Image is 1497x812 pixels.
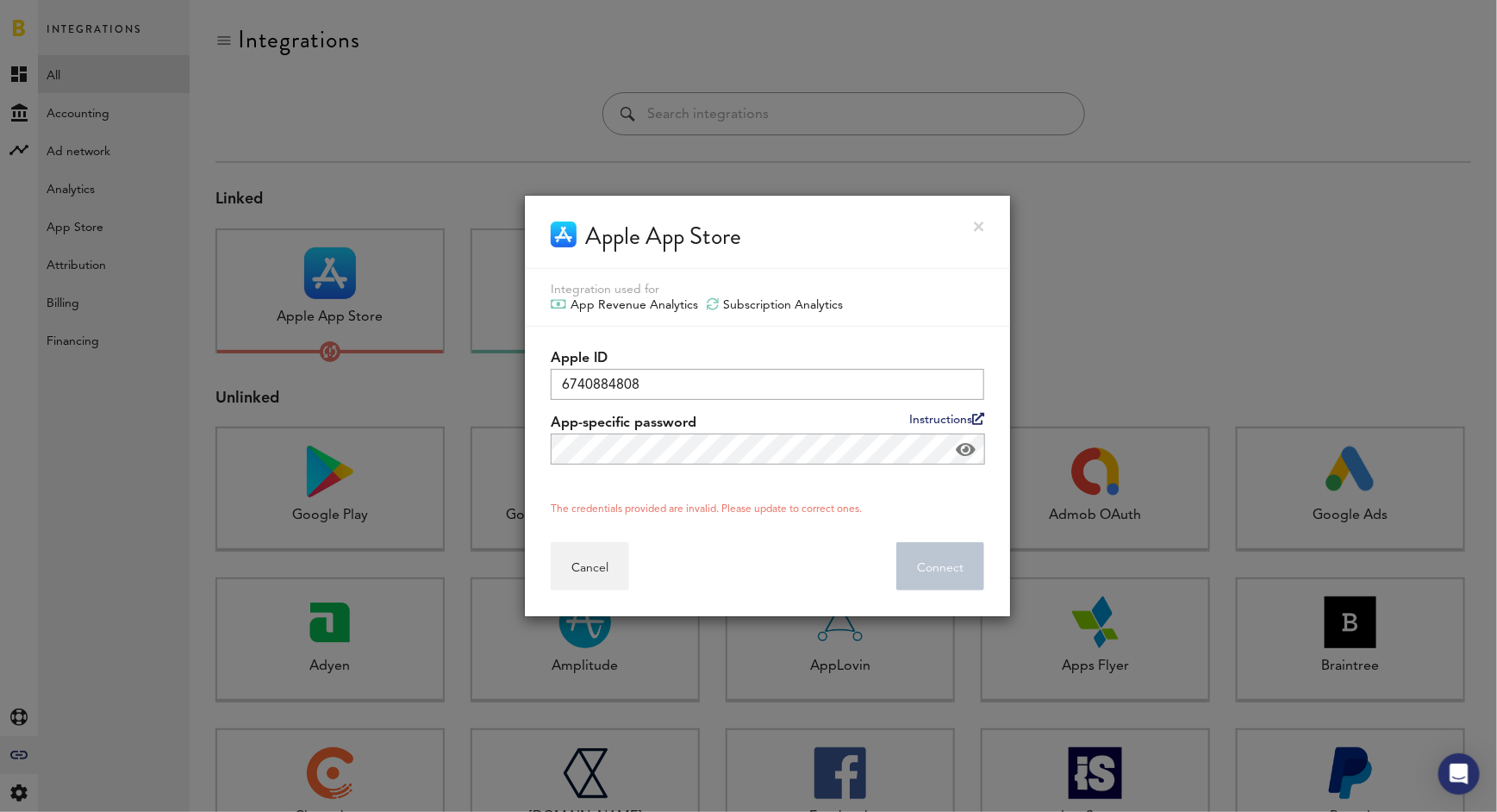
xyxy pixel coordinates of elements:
[956,441,976,459] span: Show password
[585,222,741,251] div: Apple App Store
[571,297,698,313] span: App Revenue Analytics
[551,282,984,297] div: Integration used for
[36,12,98,28] span: Support
[723,297,843,313] span: Subscription Analytics
[551,413,984,434] label: App-specific password
[551,542,629,590] button: Cancel
[551,503,984,516] div: The credentials provided are invalid. Please update to correct ones.
[551,348,984,369] label: Apple ID
[896,542,984,590] button: Connect
[1438,753,1480,795] div: Open Intercom Messenger
[909,413,984,426] a: Instructions
[551,222,577,247] img: Apple App Store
